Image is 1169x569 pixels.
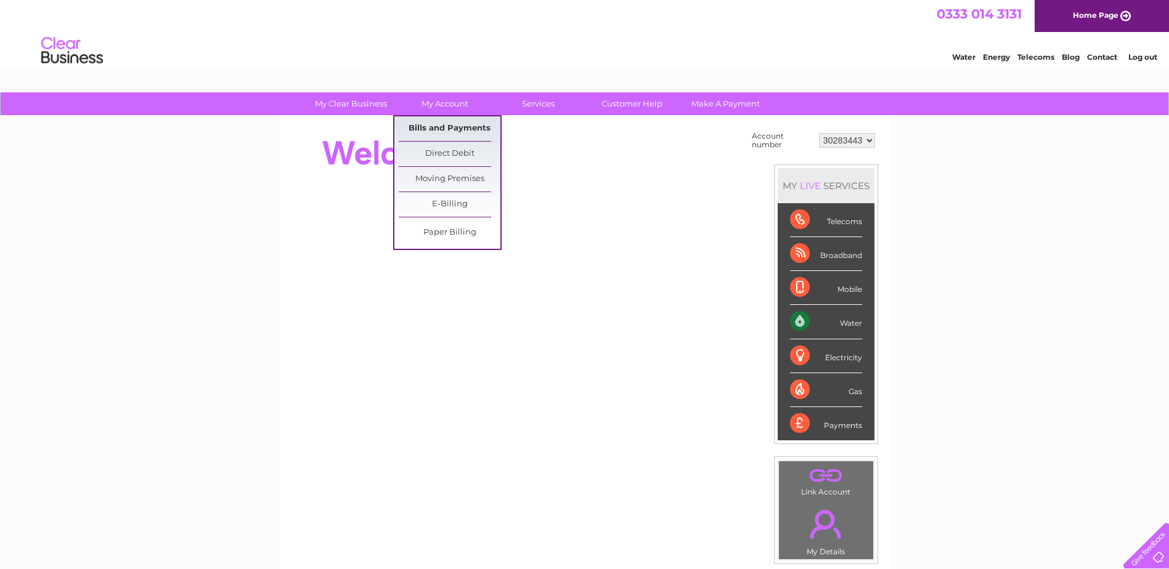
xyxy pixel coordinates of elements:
[1017,52,1054,62] a: Telecoms
[790,373,862,407] div: Gas
[1087,52,1117,62] a: Contact
[1128,52,1157,62] a: Log out
[399,142,500,166] a: Direct Debit
[790,305,862,339] div: Water
[749,129,816,152] td: Account number
[300,92,402,115] a: My Clear Business
[487,92,589,115] a: Services
[797,180,823,192] div: LIVE
[790,271,862,305] div: Mobile
[790,237,862,271] div: Broadband
[394,92,495,115] a: My Account
[782,502,870,546] a: .
[581,92,683,115] a: Customer Help
[790,339,862,373] div: Electricity
[778,499,874,560] td: My Details
[937,6,1022,22] a: 0333 014 3131
[778,461,874,499] td: Link Account
[399,116,500,141] a: Bills and Payments
[294,7,876,60] div: Clear Business is a trading name of Verastar Limited (registered in [GEOGRAPHIC_DATA] No. 3667643...
[1062,52,1080,62] a: Blog
[782,464,870,486] a: .
[778,168,874,203] div: MY SERVICES
[41,32,104,70] img: logo.png
[399,220,500,245] a: Paper Billing
[399,192,500,217] a: E-Billing
[790,203,862,237] div: Telecoms
[399,167,500,192] a: Moving Premises
[952,52,976,62] a: Water
[790,407,862,440] div: Payments
[675,92,776,115] a: Make A Payment
[983,52,1010,62] a: Energy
